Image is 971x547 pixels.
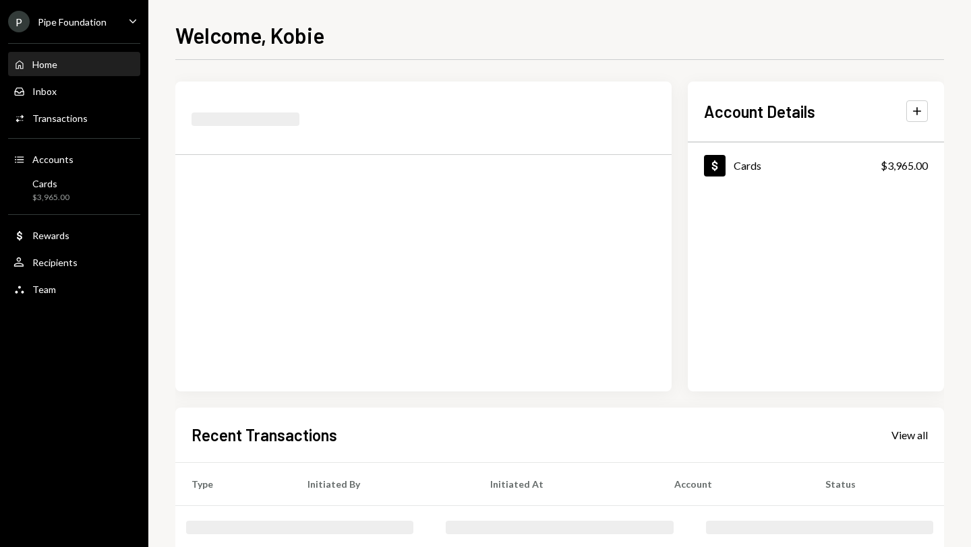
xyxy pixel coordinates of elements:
[734,159,761,172] div: Cards
[474,462,658,505] th: Initiated At
[32,230,69,241] div: Rewards
[175,22,324,49] h1: Welcome, Kobie
[8,174,140,206] a: Cards$3,965.00
[8,79,140,103] a: Inbox
[192,424,337,446] h2: Recent Transactions
[8,11,30,32] div: P
[688,143,944,188] a: Cards$3,965.00
[891,428,928,442] div: View all
[291,462,474,505] th: Initiated By
[175,462,291,505] th: Type
[704,100,815,123] h2: Account Details
[32,154,73,165] div: Accounts
[32,178,69,189] div: Cards
[38,16,107,28] div: Pipe Foundation
[8,147,140,171] a: Accounts
[32,284,56,295] div: Team
[32,112,88,124] div: Transactions
[32,59,57,70] div: Home
[8,52,140,76] a: Home
[881,158,928,174] div: $3,965.00
[891,427,928,442] a: View all
[8,223,140,247] a: Rewards
[658,462,809,505] th: Account
[8,277,140,301] a: Team
[8,250,140,274] a: Recipients
[32,257,78,268] div: Recipients
[809,462,944,505] th: Status
[32,86,57,97] div: Inbox
[32,192,69,203] div: $3,965.00
[8,106,140,130] a: Transactions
